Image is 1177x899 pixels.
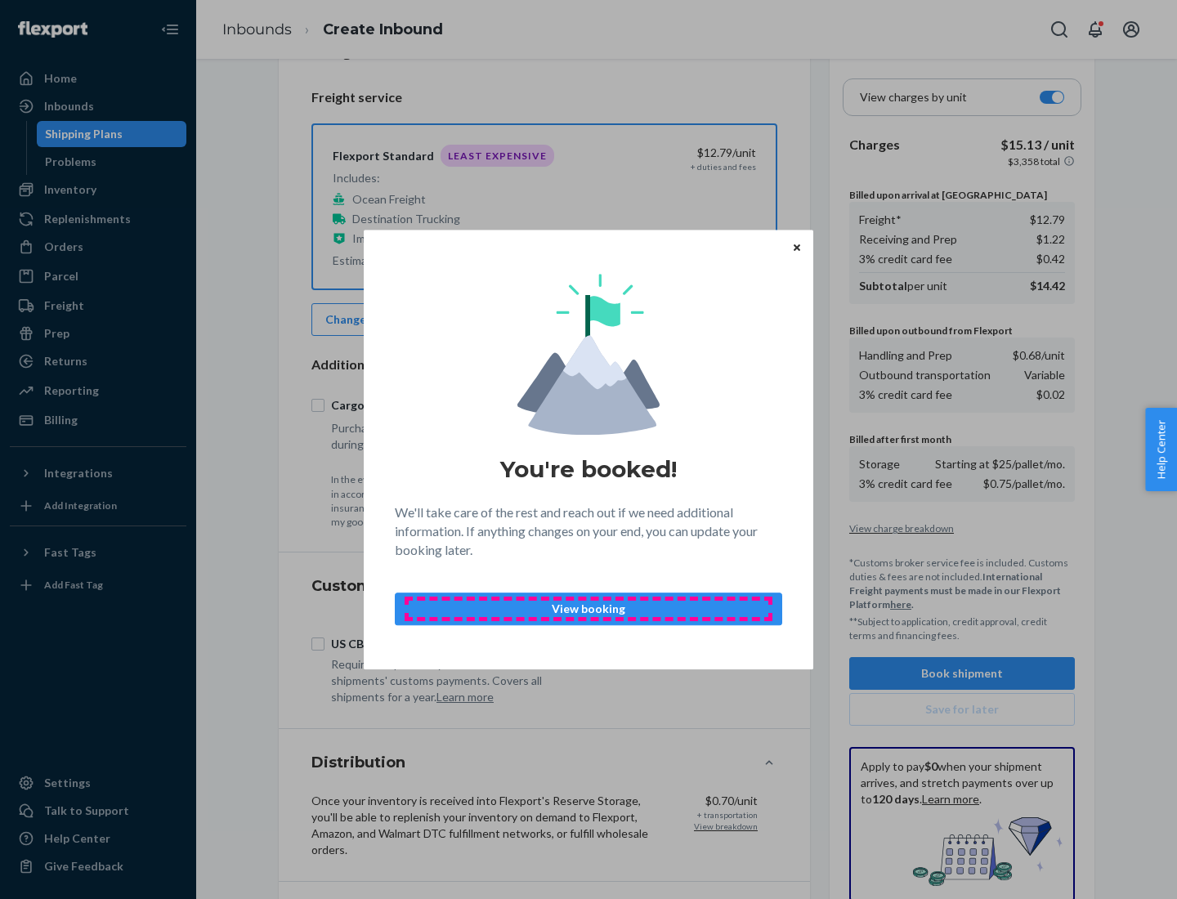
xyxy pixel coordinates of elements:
p: View booking [409,601,768,617]
button: Close [789,238,805,256]
img: svg+xml,%3Csvg%20viewBox%3D%220%200%20174%20197%22%20fill%3D%22none%22%20xmlns%3D%22http%3A%2F%2F... [517,274,660,435]
h1: You're booked! [500,454,677,484]
p: We'll take care of the rest and reach out if we need additional information. If anything changes ... [395,503,782,560]
button: View booking [395,593,782,625]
